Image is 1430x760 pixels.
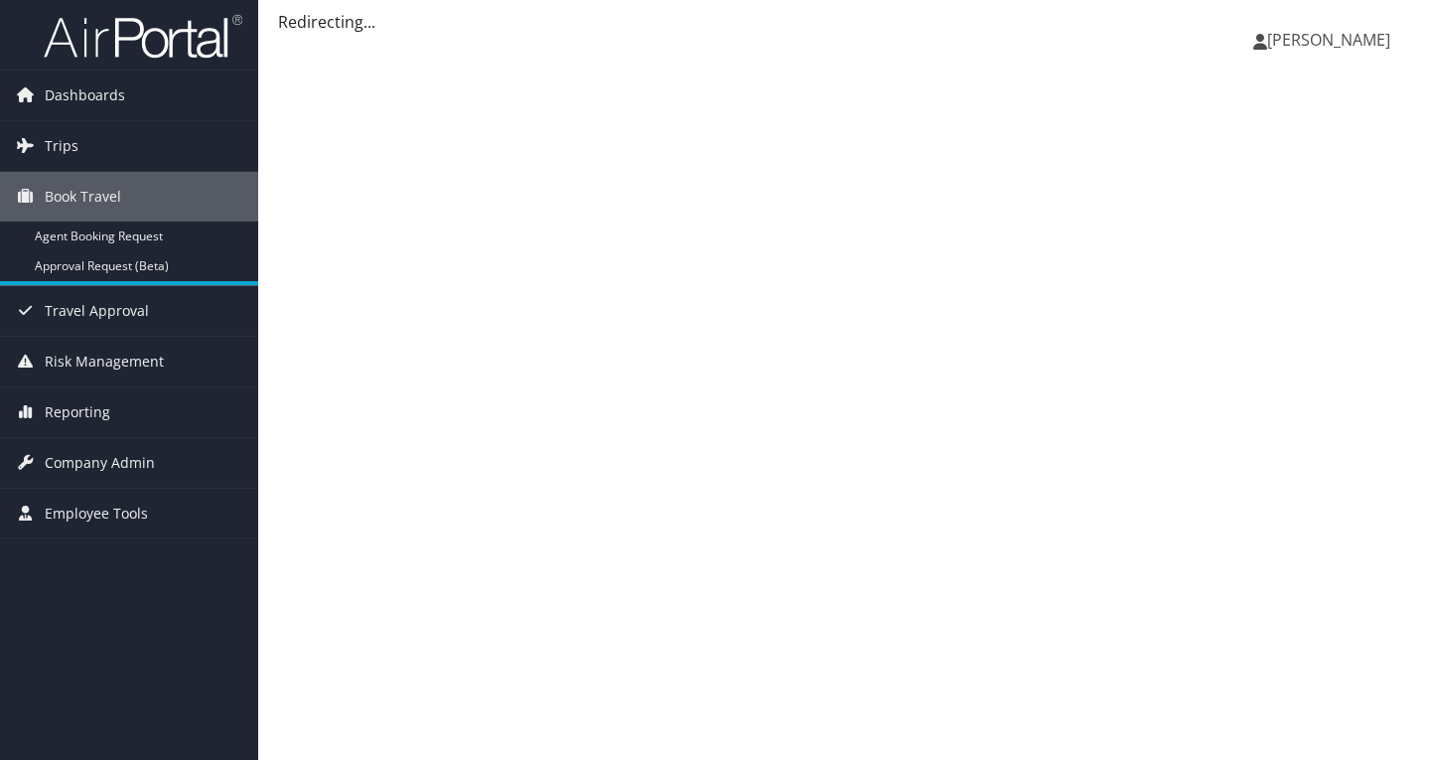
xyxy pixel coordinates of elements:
[45,489,148,538] span: Employee Tools
[45,337,164,386] span: Risk Management
[45,387,110,437] span: Reporting
[45,438,155,488] span: Company Admin
[45,172,121,222] span: Book Travel
[45,121,78,171] span: Trips
[1253,10,1410,70] a: [PERSON_NAME]
[44,13,242,60] img: airportal-logo.png
[45,71,125,120] span: Dashboards
[1267,29,1390,51] span: [PERSON_NAME]
[45,286,149,336] span: Travel Approval
[278,10,1410,34] div: Redirecting...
